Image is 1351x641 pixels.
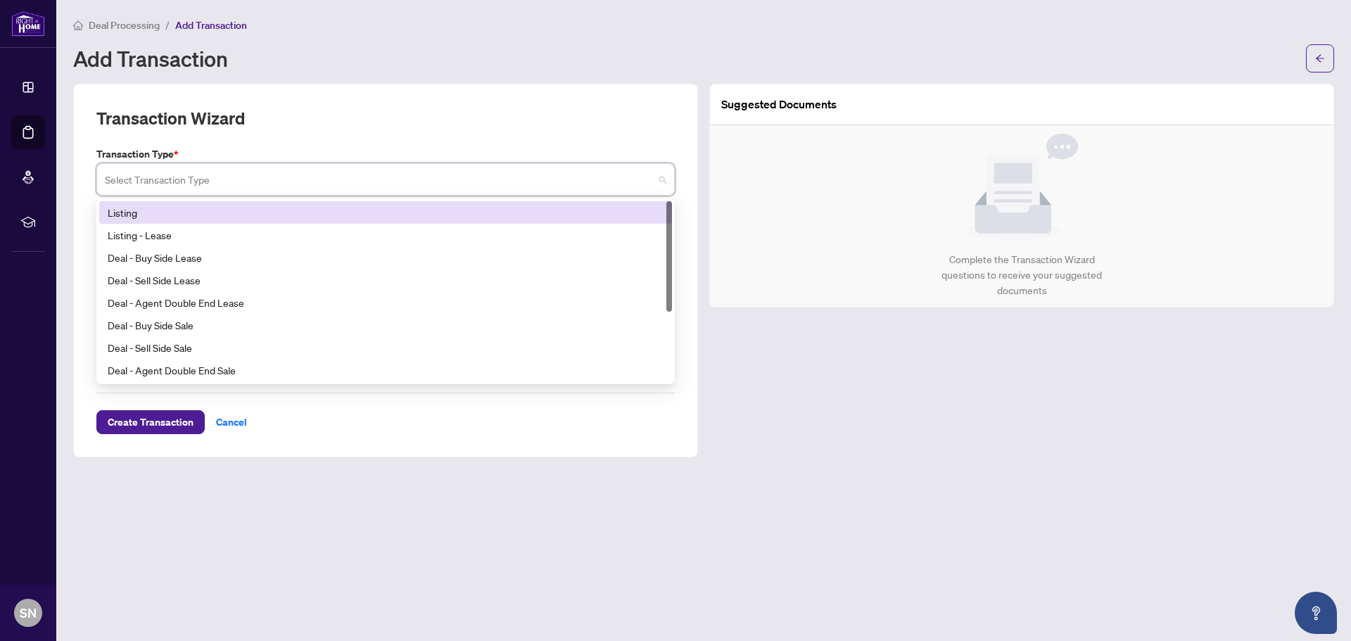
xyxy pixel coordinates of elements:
[108,272,664,288] div: Deal - Sell Side Lease
[205,410,258,434] button: Cancel
[99,201,672,224] div: Listing
[108,227,664,243] div: Listing - Lease
[927,252,1117,298] div: Complete the Transaction Wizard questions to receive your suggested documents
[11,11,45,37] img: logo
[108,295,664,310] div: Deal - Agent Double End Lease
[96,146,675,162] label: Transaction Type
[20,603,37,623] span: SN
[99,224,672,246] div: Listing - Lease
[108,340,664,355] div: Deal - Sell Side Sale
[99,336,672,359] div: Deal - Sell Side Sale
[108,317,664,333] div: Deal - Buy Side Sale
[99,291,672,314] div: Deal - Agent Double End Lease
[96,410,205,434] button: Create Transaction
[965,134,1078,241] img: Null State Icon
[99,359,672,381] div: Deal - Agent Double End Sale
[165,17,170,33] li: /
[89,19,160,32] span: Deal Processing
[721,96,837,113] article: Suggested Documents
[99,314,672,336] div: Deal - Buy Side Sale
[108,250,664,265] div: Deal - Buy Side Lease
[73,20,83,30] span: home
[108,205,664,220] div: Listing
[175,19,247,32] span: Add Transaction
[99,246,672,269] div: Deal - Buy Side Lease
[108,362,664,378] div: Deal - Agent Double End Sale
[1315,53,1325,63] span: arrow-left
[216,411,247,433] span: Cancel
[99,269,672,291] div: Deal - Sell Side Lease
[1295,592,1337,634] button: Open asap
[108,411,194,433] span: Create Transaction
[73,47,228,70] h1: Add Transaction
[96,107,245,129] h2: Transaction Wizard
